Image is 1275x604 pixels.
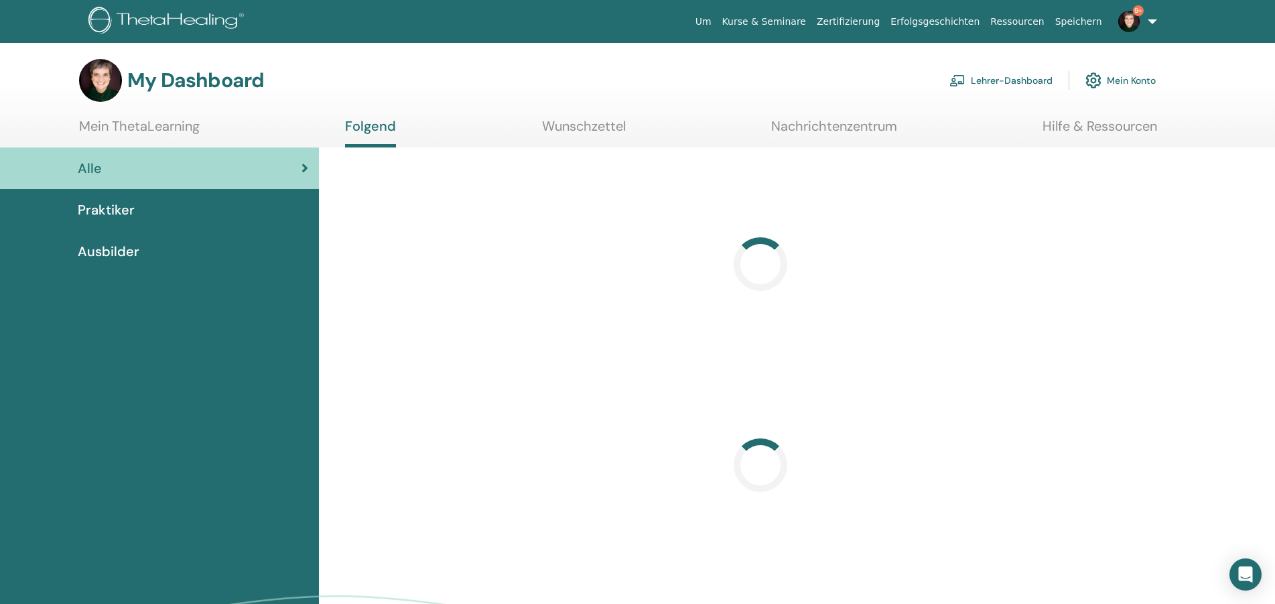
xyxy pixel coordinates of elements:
[949,66,1053,95] a: Lehrer-Dashboard
[771,118,897,144] a: Nachrichtenzentrum
[78,241,139,261] span: Ausbilder
[1085,69,1101,92] img: cog.svg
[885,9,985,34] a: Erfolgsgeschichten
[79,118,200,144] a: Mein ThetaLearning
[1043,118,1157,144] a: Hilfe & Ressourcen
[78,158,102,178] span: Alle
[1050,9,1108,34] a: Speichern
[949,74,965,86] img: chalkboard-teacher.svg
[88,7,249,37] img: logo.png
[1133,5,1144,16] span: 9+
[1085,66,1156,95] a: Mein Konto
[985,9,1049,34] a: Ressourcen
[1118,11,1140,32] img: default.jpg
[127,68,264,93] h3: My Dashboard
[78,200,135,220] span: Praktiker
[717,9,811,34] a: Kurse & Seminare
[79,59,122,102] img: default.jpg
[1229,558,1262,591] div: Open Intercom Messenger
[345,118,396,147] a: Folgend
[690,9,717,34] a: Um
[542,118,626,144] a: Wunschzettel
[811,9,885,34] a: Zertifizierung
